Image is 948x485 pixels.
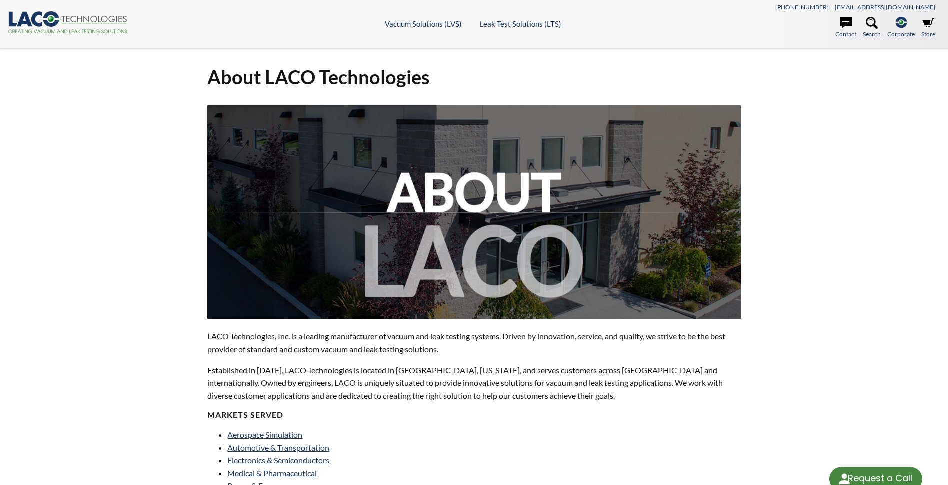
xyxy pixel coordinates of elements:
[887,29,915,39] span: Corporate
[207,364,740,402] p: Established in [DATE], LACO Technologies is located in [GEOGRAPHIC_DATA], [US_STATE], and serves ...
[835,3,935,11] a: [EMAIL_ADDRESS][DOMAIN_NAME]
[227,430,302,439] a: Aerospace Simulation
[207,105,740,319] img: about-laco.jpg
[479,19,561,28] a: Leak Test Solutions (LTS)
[863,17,881,39] a: Search
[835,17,856,39] a: Contact
[775,3,829,11] a: [PHONE_NUMBER]
[921,17,935,39] a: Store
[227,443,329,452] a: Automotive & Transportation
[227,468,317,478] a: Medical & Pharmaceutical
[207,65,740,89] h1: About LACO Technologies
[385,19,462,28] a: Vacuum Solutions (LVS)
[207,330,740,355] p: LACO Technologies, Inc. is a leading manufacturer of vacuum and leak testing systems. Driven by i...
[207,410,283,419] strong: MARKETS SERVED
[227,455,329,465] a: Electronics & Semiconductors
